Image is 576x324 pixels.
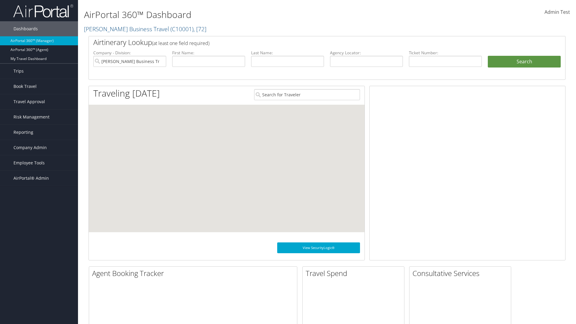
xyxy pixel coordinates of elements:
[92,268,297,278] h2: Agent Booking Tracker
[13,125,33,140] span: Reporting
[152,40,209,46] span: (at least one field required)
[254,89,360,100] input: Search for Traveler
[544,3,570,22] a: Admin Test
[13,64,24,79] span: Trips
[13,94,45,109] span: Travel Approval
[306,268,404,278] h2: Travel Spend
[13,171,49,186] span: AirPortal® Admin
[330,50,403,56] label: Agency Locator:
[277,242,360,253] a: View SecurityLogic®
[488,56,561,68] button: Search
[13,155,45,170] span: Employee Tools
[172,50,245,56] label: First Name:
[544,9,570,15] span: Admin Test
[93,50,166,56] label: Company - Division:
[93,37,521,47] h2: Airtinerary Lookup
[93,87,160,100] h1: Traveling [DATE]
[13,109,49,124] span: Risk Management
[409,50,482,56] label: Ticket Number:
[251,50,324,56] label: Last Name:
[13,140,47,155] span: Company Admin
[170,25,193,33] span: ( C10001 )
[13,79,37,94] span: Book Travel
[13,4,73,18] img: airportal-logo.png
[13,21,38,36] span: Dashboards
[412,268,511,278] h2: Consultative Services
[84,25,206,33] a: [PERSON_NAME] Business Travel
[84,8,408,21] h1: AirPortal 360™ Dashboard
[193,25,206,33] span: , [ 72 ]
